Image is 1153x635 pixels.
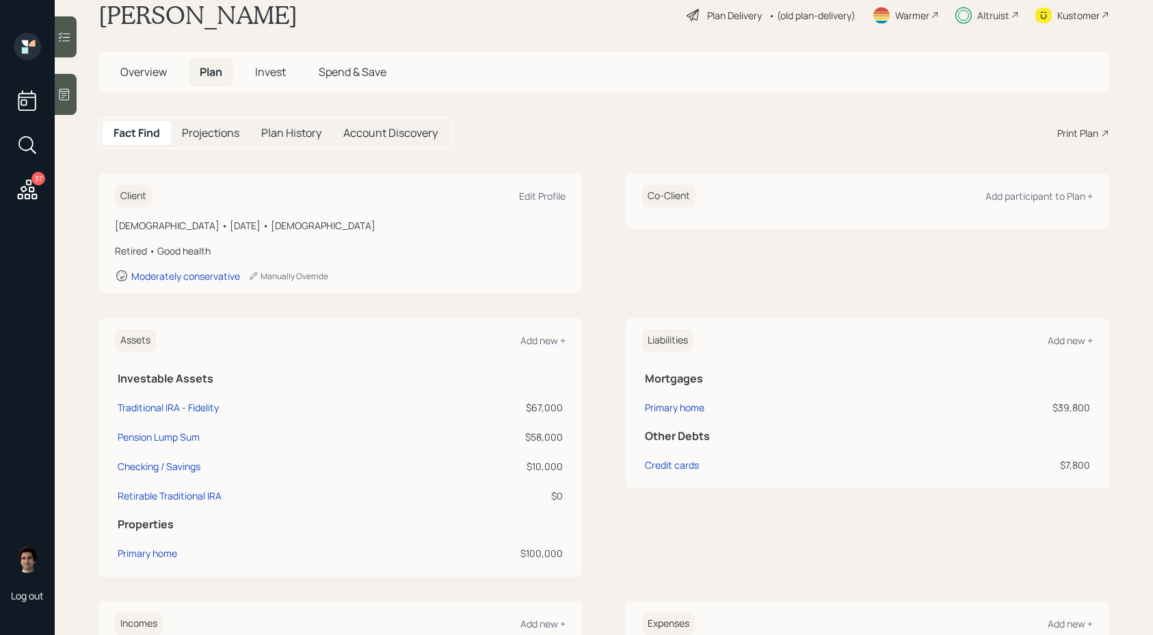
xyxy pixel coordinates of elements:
h5: Mortgages [645,372,1090,385]
div: 37 [31,172,45,185]
div: Edit Profile [519,190,566,203]
h6: Expenses [642,612,695,635]
div: Primary home [645,400,704,415]
div: Kustomer [1057,8,1100,23]
div: Traditional IRA - Fidelity [118,400,219,415]
div: Log out [11,589,44,602]
div: $39,800 [916,400,1090,415]
h6: Liabilities [642,329,693,352]
div: Pension Lump Sum [118,430,200,444]
div: Altruist [977,8,1009,23]
div: Moderately conservative [131,270,240,283]
h5: Account Discovery [343,127,438,140]
div: Add new + [520,617,566,630]
h5: Other Debts [645,430,1090,443]
h5: Fact Find [114,127,160,140]
img: harrison-schaefer-headshot-2.png [14,545,41,573]
h6: Co-Client [642,185,695,207]
div: Retired • Good health [115,244,566,258]
h5: Projections [182,127,239,140]
div: Add new + [1048,617,1093,630]
div: • (old plan-delivery) [769,8,856,23]
div: $67,000 [431,400,563,415]
div: $10,000 [431,459,563,474]
div: $58,000 [431,430,563,444]
h6: Assets [115,329,156,352]
span: Invest [255,64,286,79]
span: Plan [200,64,222,79]
div: Warmer [895,8,929,23]
div: Manually Override [248,270,328,282]
span: Overview [120,64,167,79]
h6: Incomes [115,612,163,635]
div: Primary home [118,546,177,560]
div: Retirable Traditional IRA [118,489,222,503]
div: [DEMOGRAPHIC_DATA] • [DATE] • [DEMOGRAPHIC_DATA] [115,218,566,233]
h5: Plan History [261,127,321,140]
div: Print Plan [1057,126,1098,140]
div: Credit cards [645,458,699,472]
h5: Properties [118,518,563,531]
span: Spend & Save [319,64,386,79]
h6: Client [115,185,152,207]
div: $100,000 [431,546,563,560]
div: Add new + [1048,334,1093,347]
h5: Investable Assets [118,372,563,385]
div: $0 [431,489,563,503]
div: $7,800 [916,458,1090,472]
div: Add new + [520,334,566,347]
div: Checking / Savings [118,459,200,474]
div: Add participant to Plan + [985,190,1093,203]
div: Plan Delivery [707,8,762,23]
